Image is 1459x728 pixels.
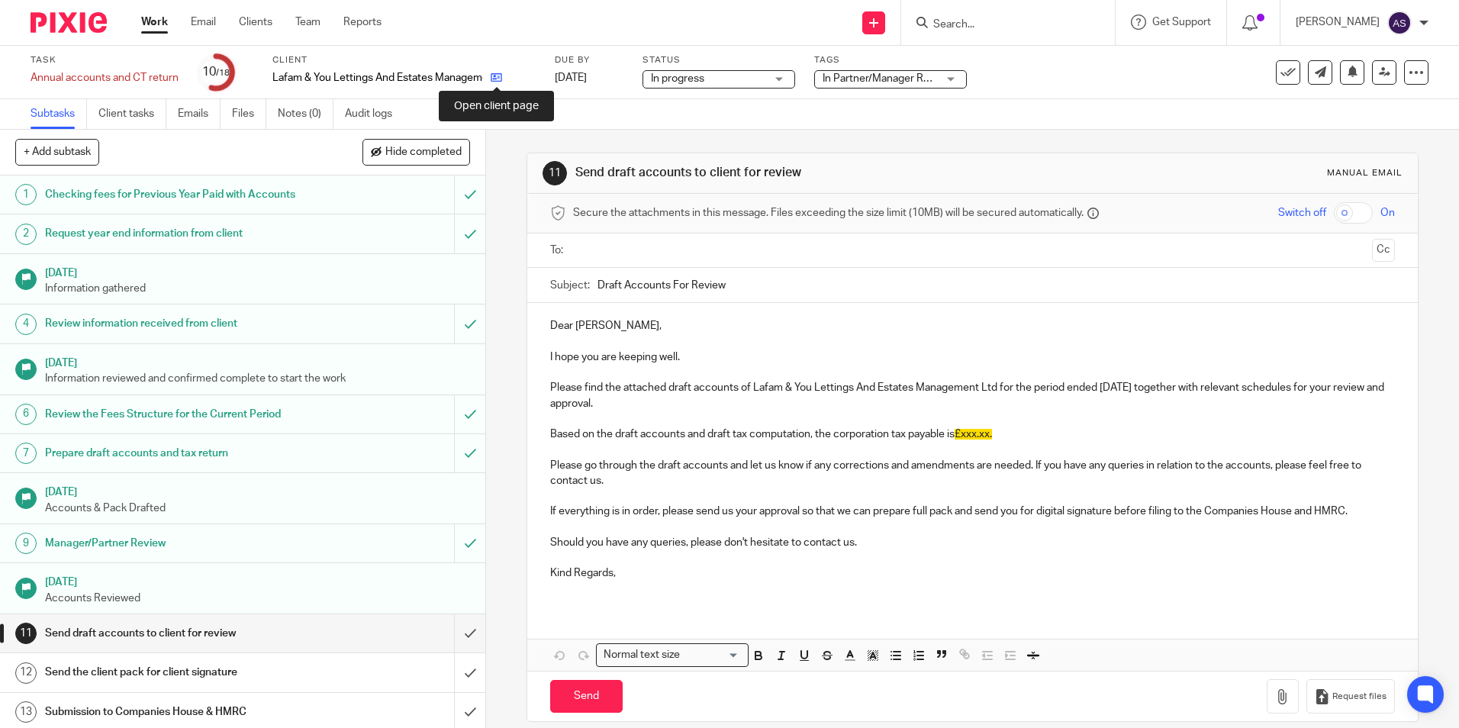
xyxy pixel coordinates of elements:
div: 4 [15,314,37,335]
div: 11 [15,623,37,644]
span: [DATE] [555,72,587,83]
span: Request files [1332,691,1387,703]
a: Reports [343,14,382,30]
span: Get Support [1152,17,1211,27]
p: Should you have any queries, please don't hesitate to contact us. [550,535,1394,550]
div: 12 [15,662,37,684]
p: If everything is in order, please send us your approval so that we can prepare full pack and send... [550,504,1394,519]
span: In Partner/Manager Review + 1 [823,73,968,84]
p: [PERSON_NAME] [1296,14,1380,30]
div: Manual email [1327,167,1403,179]
a: Notes (0) [278,99,333,129]
button: + Add subtask [15,139,99,165]
h1: [DATE] [45,352,471,371]
h1: Request year end information from client [45,222,308,245]
a: Team [295,14,320,30]
p: Dear [PERSON_NAME], [550,318,1394,333]
a: Clients [239,14,272,30]
h1: Review the Fees Structure for the Current Period [45,403,308,426]
h1: Send the client pack for client signature [45,661,308,684]
img: svg%3E [1387,11,1412,35]
h1: Send draft accounts to client for review [45,622,308,645]
span: Secure the attachments in this message. Files exceeding the size limit (10MB) will be secured aut... [573,205,1084,221]
p: Accounts Reviewed [45,591,471,606]
h1: Send draft accounts to client for review [575,165,1005,181]
label: Task [31,54,179,66]
div: 11 [543,161,567,185]
a: Files [232,99,266,129]
p: Kind Regards, [550,565,1394,581]
div: 1 [15,184,37,205]
span: £xxx.xx. [955,429,992,440]
p: Please find the attached draft accounts of Lafam & You Lettings And Estates Management Ltd for th... [550,380,1394,411]
p: Information reviewed and confirmed complete to start the work [45,371,471,386]
p: Lafam & You Lettings And Estates Management Ltd [272,70,483,85]
small: /18 [216,69,230,77]
p: Information gathered [45,281,471,296]
label: Subject: [550,278,590,293]
span: Switch off [1278,205,1326,221]
h1: Prepare draft accounts and tax return [45,442,308,465]
h1: Manager/Partner Review [45,532,308,555]
label: Client [272,54,536,66]
label: Tags [814,54,967,66]
div: 2 [15,224,37,245]
div: 9 [15,533,37,554]
h1: Submission to Companies House & HMRC [45,701,308,723]
p: Based on the draft accounts and draft tax computation, the corporation tax payable is [550,427,1394,442]
div: Annual accounts and CT return [31,70,179,85]
button: Cc [1372,239,1395,262]
a: Audit logs [345,99,404,129]
div: 13 [15,701,37,723]
span: Hide completed [385,147,462,159]
input: Search [932,18,1069,32]
a: Email [191,14,216,30]
a: Client tasks [98,99,166,129]
p: Please go through the draft accounts and let us know if any corrections and amendments are needed... [550,458,1394,489]
img: Pixie [31,12,107,33]
a: Work [141,14,168,30]
p: I hope you are keeping well. [550,350,1394,365]
h1: Checking fees for Previous Year Paid with Accounts [45,183,308,206]
div: 10 [202,63,230,81]
span: In progress [651,73,704,84]
div: Search for option [596,643,749,667]
div: 6 [15,404,37,425]
button: Hide completed [362,139,470,165]
label: To: [550,243,567,258]
h1: [DATE] [45,571,471,590]
label: Due by [555,54,623,66]
p: Accounts & Pack Drafted [45,501,471,516]
h1: Review information received from client [45,312,308,335]
span: On [1380,205,1395,221]
a: Emails [178,99,221,129]
div: 7 [15,443,37,464]
a: Subtasks [31,99,87,129]
input: Send [550,680,623,713]
h1: [DATE] [45,481,471,500]
span: Normal text size [600,647,683,663]
h1: [DATE] [45,262,471,281]
button: Request files [1306,679,1395,714]
input: Search for option [684,647,739,663]
label: Status [643,54,795,66]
